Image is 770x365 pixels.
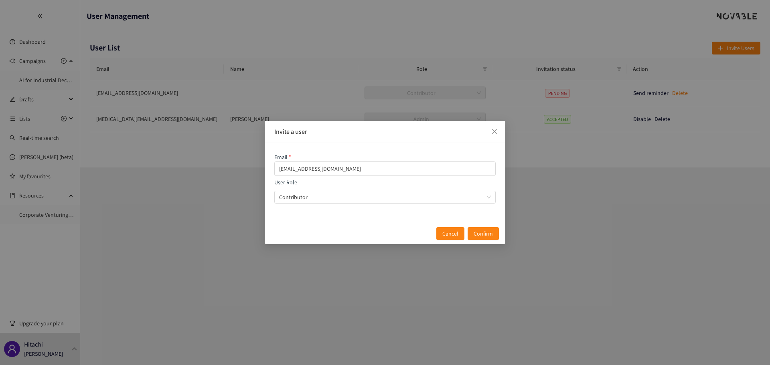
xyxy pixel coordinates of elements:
[274,161,496,176] input: email
[274,153,291,161] label: Email
[279,191,491,203] span: Contributor
[484,121,505,143] button: Close
[474,229,493,238] span: Confirm
[436,227,464,240] button: Cancel
[274,127,496,136] div: Invite a user
[274,191,496,204] div: role
[730,327,770,365] iframe: Chat Widget
[730,327,770,365] div: チャットウィジェット
[468,227,499,240] button: Confirm
[442,229,458,238] span: Cancel
[274,179,496,201] label: User Role
[491,128,498,135] span: close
